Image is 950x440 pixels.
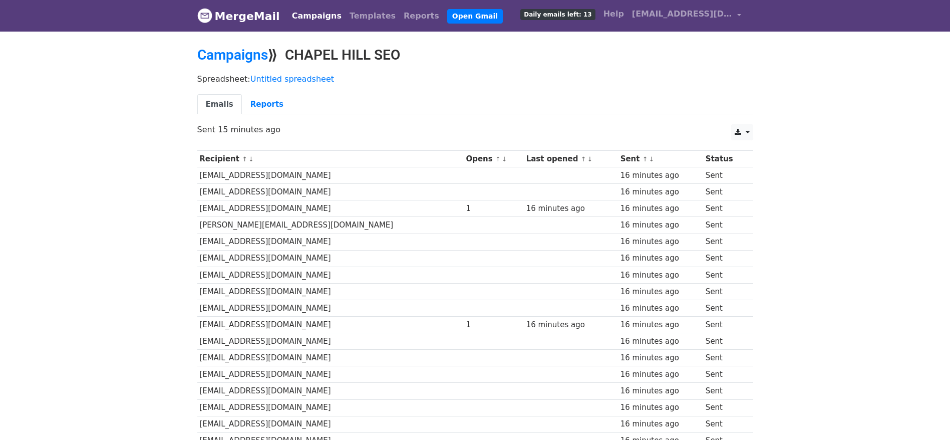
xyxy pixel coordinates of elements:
[288,6,346,26] a: Campaigns
[197,366,464,383] td: [EMAIL_ADDRESS][DOMAIN_NAME]
[620,270,701,281] div: 16 minutes ago
[581,155,586,163] a: ↑
[197,250,464,267] td: [EMAIL_ADDRESS][DOMAIN_NAME]
[703,416,747,432] td: Sent
[197,8,212,23] img: MergeMail logo
[703,283,747,300] td: Sent
[502,155,507,163] a: ↓
[464,151,524,167] th: Opens
[197,6,280,27] a: MergeMail
[620,418,701,430] div: 16 minutes ago
[250,74,334,84] a: Untitled spreadsheet
[197,283,464,300] td: [EMAIL_ADDRESS][DOMAIN_NAME]
[703,317,747,333] td: Sent
[620,319,701,331] div: 16 minutes ago
[197,267,464,283] td: [EMAIL_ADDRESS][DOMAIN_NAME]
[620,402,701,413] div: 16 minutes ago
[620,219,701,231] div: 16 minutes ago
[516,4,599,24] a: Daily emails left: 13
[197,399,464,416] td: [EMAIL_ADDRESS][DOMAIN_NAME]
[197,184,464,200] td: [EMAIL_ADDRESS][DOMAIN_NAME]
[703,350,747,366] td: Sent
[703,366,747,383] td: Sent
[466,203,521,214] div: 1
[620,352,701,364] div: 16 minutes ago
[618,151,703,167] th: Sent
[447,9,503,24] a: Open Gmail
[526,203,615,214] div: 16 minutes ago
[400,6,443,26] a: Reports
[703,234,747,250] td: Sent
[466,319,521,331] div: 1
[197,317,464,333] td: [EMAIL_ADDRESS][DOMAIN_NAME]
[703,399,747,416] td: Sent
[524,151,618,167] th: Last opened
[242,94,292,115] a: Reports
[197,200,464,217] td: [EMAIL_ADDRESS][DOMAIN_NAME]
[620,186,701,198] div: 16 minutes ago
[703,250,747,267] td: Sent
[703,267,747,283] td: Sent
[197,350,464,366] td: [EMAIL_ADDRESS][DOMAIN_NAME]
[703,383,747,399] td: Sent
[197,333,464,350] td: [EMAIL_ADDRESS][DOMAIN_NAME]
[703,167,747,184] td: Sent
[620,336,701,347] div: 16 minutes ago
[197,151,464,167] th: Recipient
[703,300,747,316] td: Sent
[620,236,701,248] div: 16 minutes ago
[520,9,595,20] span: Daily emails left: 13
[620,253,701,264] div: 16 minutes ago
[197,234,464,250] td: [EMAIL_ADDRESS][DOMAIN_NAME]
[197,217,464,234] td: [PERSON_NAME][EMAIL_ADDRESS][DOMAIN_NAME]
[703,151,747,167] th: Status
[703,184,747,200] td: Sent
[197,167,464,184] td: [EMAIL_ADDRESS][DOMAIN_NAME]
[649,155,654,163] a: ↓
[197,383,464,399] td: [EMAIL_ADDRESS][DOMAIN_NAME]
[197,74,753,84] p: Spreadsheet:
[628,4,745,28] a: [EMAIL_ADDRESS][DOMAIN_NAME]
[197,94,242,115] a: Emails
[197,47,753,64] h2: ⟫ CHAPEL HILL SEO
[346,6,400,26] a: Templates
[620,170,701,181] div: 16 minutes ago
[620,203,701,214] div: 16 minutes ago
[620,303,701,314] div: 16 minutes ago
[248,155,254,163] a: ↓
[587,155,592,163] a: ↓
[632,8,732,20] span: [EMAIL_ADDRESS][DOMAIN_NAME]
[495,155,501,163] a: ↑
[197,300,464,316] td: [EMAIL_ADDRESS][DOMAIN_NAME]
[197,47,268,63] a: Campaigns
[526,319,615,331] div: 16 minutes ago
[620,369,701,380] div: 16 minutes ago
[599,4,628,24] a: Help
[197,124,753,135] p: Sent 15 minutes ago
[703,217,747,234] td: Sent
[703,200,747,217] td: Sent
[197,416,464,432] td: [EMAIL_ADDRESS][DOMAIN_NAME]
[620,385,701,397] div: 16 minutes ago
[643,155,648,163] a: ↑
[703,333,747,350] td: Sent
[242,155,247,163] a: ↑
[620,286,701,298] div: 16 minutes ago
